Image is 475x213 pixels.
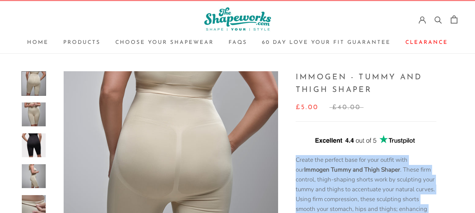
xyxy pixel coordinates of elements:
img: Immogen - Tummy and Thigh Shaper [22,164,46,188]
a: Search [435,16,442,23]
img: Immogen - Tummy and Thigh Shaper [22,133,46,157]
a: ClearanceClearance [405,40,448,45]
img: Immogen - Tummy and Thigh Shaper [22,102,46,126]
img: Trustpilot_Excellent44.png [313,134,419,147]
a: ProductsProducts [63,40,101,45]
a: Choose your ShapewearChoose your Shapewear [115,40,214,45]
a: FAQsFAQs [229,40,247,45]
img: The Shapeworks [204,7,271,31]
span: £40.00 [332,102,361,113]
a: HomeHome [27,40,49,45]
a: Open cart [451,15,457,24]
img: Immogen - Tummy and Thigh Shaper [22,72,46,95]
span: £5.00 [296,102,319,113]
a: 60 Day Love Your Fit Guarantee60 Day Love Your Fit Guarantee [262,40,391,45]
strong: Immogen Tummy and Thigh Shaper [304,166,400,174]
h1: Immogen - Tummy and Thigh Shaper [296,71,436,97]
